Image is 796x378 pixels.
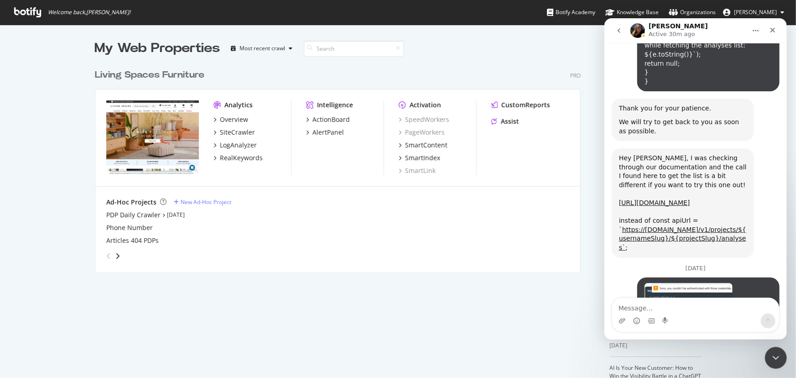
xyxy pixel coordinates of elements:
button: Gif picker [43,299,51,306]
div: angle-left [103,249,114,263]
a: RealKeywords [213,153,263,163]
img: livingspaces.com [106,100,199,174]
input: Search [304,41,404,57]
div: AlertPanel [312,128,344,137]
div: CustomReports [501,100,550,110]
div: Activation [410,100,441,110]
a: ActionBoard [306,115,350,124]
div: Ad-Hoc Projects [106,198,156,207]
a: CustomReports [491,100,550,110]
div: Knowledge Base [605,8,659,17]
a: Overview [213,115,248,124]
div: Assist [501,117,519,126]
button: [PERSON_NAME] [716,5,791,20]
a: SmartIndex [399,153,440,163]
div: Intelligence [317,100,353,110]
span: Welcome back, [PERSON_NAME] ! [48,9,130,16]
div: grid [95,58,588,272]
iframe: Intercom live chat [765,347,787,369]
a: LogAnalyzer [213,141,257,150]
div: [DATE] [610,341,702,350]
div: Pro [570,72,581,79]
span: Kianna Vazquez [734,8,777,16]
div: Living Spaces Furniture [95,68,204,82]
a: Living Spaces Furniture [95,68,208,82]
button: Upload attachment [14,299,21,306]
div: ActionBoard [312,115,350,124]
div: SiteCrawler [220,128,255,137]
iframe: Intercom live chat [604,18,787,340]
button: Emoji picker [29,299,36,306]
div: SmartIndex [405,153,440,163]
div: angle-right [114,252,121,261]
a: SmartLink [399,166,436,175]
a: Phone Number [106,223,153,232]
div: LogAnalyzer [220,141,257,150]
a: New Ad-Hoc Project [174,198,231,206]
a: PageWorkers [399,128,445,137]
div: Organizations [669,8,716,17]
a: SiteCrawler [213,128,255,137]
div: Analytics [224,100,253,110]
div: RealKeywords [220,153,263,163]
div: My Web Properties [95,39,220,58]
a: SmartContent [399,141,447,150]
button: Send a message… [156,295,171,310]
a: Articles 404 PDPs [106,236,159,245]
a: SpeedWorkers [399,115,449,124]
div: Overview [220,115,248,124]
a: PDP Daily Crawler [106,210,161,220]
div: Most recent crawl [240,46,286,51]
div: SmartContent [405,141,447,150]
a: [DATE] [167,211,185,219]
div: Botify Academy [547,8,595,17]
a: AlertPanel [306,128,344,137]
button: Start recording [58,299,65,306]
a: Assist [491,117,519,126]
textarea: Message… [8,280,175,295]
div: New Ad-Hoc Project [181,198,231,206]
button: Most recent crawl [228,41,297,56]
